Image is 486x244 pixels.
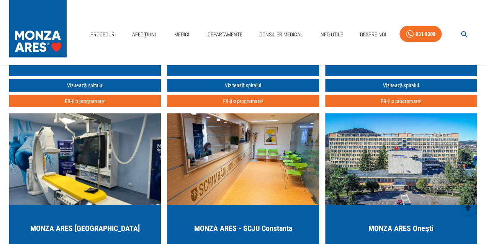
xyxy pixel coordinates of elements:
[9,113,161,205] img: MONZA ARES Târgu Jiu
[415,29,435,39] div: 031 9300
[325,79,477,92] a: Vizitează spitalul
[169,27,194,43] a: Medici
[167,113,319,205] img: MONZA ARES Constanta
[368,223,434,234] h5: MONZA ARES Onești
[256,27,306,43] a: Consilier Medical
[325,95,477,108] button: Fă-ți o programare!
[87,27,119,43] a: Proceduri
[167,95,319,108] button: Fă-ți o programare!
[9,79,161,92] a: Vizitează spitalul
[167,79,319,92] a: Vizitează spitalul
[357,27,389,43] a: Despre Noi
[129,27,159,43] a: Afecțiuni
[194,223,292,234] h5: MONZA ARES - SCJU Constanta
[325,113,477,205] img: MONZA ARES Onești
[316,27,346,43] a: Info Utile
[30,223,140,234] h5: MONZA ARES [GEOGRAPHIC_DATA]
[9,95,161,108] button: Fă-ți o programare!
[457,196,478,217] button: delete
[399,26,442,43] a: 031 9300
[205,27,245,43] a: Departamente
